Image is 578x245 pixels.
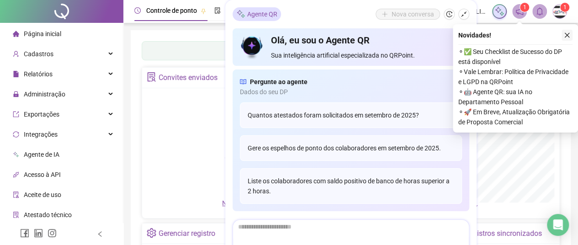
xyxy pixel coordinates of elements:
span: Exportações [24,111,59,118]
span: facebook [20,229,29,238]
div: Quantos atestados foram solicitados em setembro de 2025? [240,102,462,128]
div: Convites enviados [159,70,217,85]
span: instagram [48,229,57,238]
img: sparkle-icon.fc2bf0ac1784a2077858766a79e2daf3.svg [236,10,245,19]
div: Agente QR [233,7,281,21]
span: Relatórios [24,70,53,78]
span: solution [13,212,19,218]
div: Open Intercom Messenger [547,214,569,236]
div: Liste os colaboradores com saldo positivo de banco de horas superior a 2 horas. [240,168,462,204]
span: 1 [563,4,567,11]
span: user-add [13,51,19,57]
span: home [13,31,19,37]
span: notification [515,7,524,16]
h4: Olá, eu sou o Agente QR [271,34,461,47]
span: ⚬ ✅ Seu Checklist de Sucesso do DP está disponível [458,47,573,67]
span: Página inicial [24,30,61,37]
img: icon [240,34,264,60]
span: sync [13,131,19,138]
span: Aceite de uso [24,191,61,198]
div: Gerenciar registro [159,226,215,241]
span: file-done [214,7,221,14]
sup: 1 [520,3,529,12]
span: solution [147,72,156,82]
span: lock [13,91,19,97]
span: Sua inteligência artificial especializada no QRPoint. [271,50,461,60]
span: bell [536,7,544,16]
span: file [13,71,19,77]
span: Agente de IA [24,151,59,158]
span: Administração [24,91,65,98]
span: clock-circle [134,7,141,14]
span: audit [13,192,19,198]
span: left [97,231,103,237]
span: ⚬ Vale Lembrar: Política de Privacidade e LGPD na QRPoint [458,67,573,87]
span: Controle de ponto [146,7,197,14]
span: 1 [523,4,526,11]
span: Atestado técnico [24,211,72,218]
span: ⚬ 🚀 Em Breve, Atualização Obrigatória de Proposta Comercial [458,107,573,127]
span: linkedin [34,229,43,238]
img: sparkle-icon.fc2bf0ac1784a2077858766a79e2daf3.svg [494,6,504,16]
span: Novo convite [222,199,268,207]
sup: Atualize o seu contato no menu Meus Dados [560,3,569,12]
span: pushpin [201,8,206,14]
span: read [240,77,246,87]
span: Dados do seu DP [240,87,462,97]
span: close [564,32,570,38]
span: api [13,171,19,178]
span: export [13,111,19,117]
div: Não há dados [203,165,287,176]
span: shrink [461,11,467,17]
div: Gere os espelhos de ponto dos colaboradores em setembro de 2025. [240,135,462,161]
span: Novidades ! [458,30,491,40]
span: Pergunte ao agente [250,77,308,87]
button: Nova conversa [376,9,440,20]
span: history [446,11,452,17]
div: Últimos registros sincronizados [440,226,542,241]
span: setting [147,228,156,238]
span: Cadastros [24,50,53,58]
img: 83108 [553,5,567,18]
span: Acesso à API [24,171,61,178]
span: Integrações [24,131,58,138]
span: ⚬ 🤖 Agente QR: sua IA no Departamento Pessoal [458,87,573,107]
